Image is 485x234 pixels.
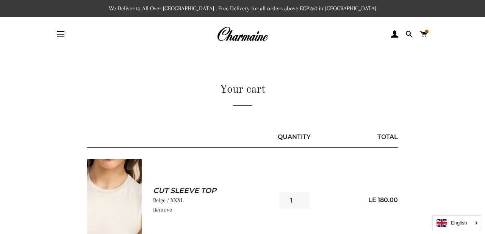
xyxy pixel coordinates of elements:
p: Beige / XXXL [153,196,274,205]
img: Charmaine Egypt [217,26,268,43]
span: LE 180.00 [368,196,398,204]
h1: Your cart [87,82,398,98]
i: English [451,220,467,225]
a: Remove [153,206,172,213]
a: Cut Sleeve Top [153,186,261,196]
div: Total [315,132,398,142]
a: English [436,219,477,227]
div: Quantity [274,132,315,142]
